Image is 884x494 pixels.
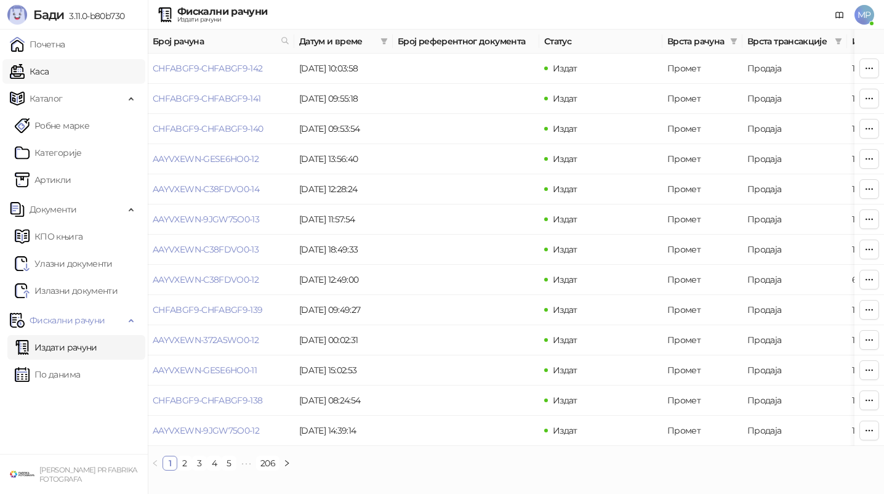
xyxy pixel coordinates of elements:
button: left [148,456,163,471]
td: [DATE] 11:57:54 [294,204,393,235]
span: Издат [553,63,577,74]
td: Промет [662,235,742,265]
td: Промет [662,54,742,84]
td: Промет [662,144,742,174]
span: Документи [30,197,76,222]
th: Врста рачуна [662,30,742,54]
td: Продаја [742,295,847,325]
th: Број рачуна [148,30,294,54]
span: Издат [553,153,577,164]
div: Фискални рачуни [177,7,267,17]
td: Продаја [742,54,847,84]
span: filter [730,38,737,45]
span: Издат [553,274,577,285]
span: Издат [553,123,577,134]
a: Категорије [15,140,82,165]
td: Промет [662,265,742,295]
td: Промет [662,386,742,416]
td: Промет [662,84,742,114]
td: [DATE] 15:02:53 [294,355,393,386]
td: CHFABGF9-CHFABGF9-142 [148,54,294,84]
span: filter [832,32,845,51]
li: Следећих 5 Страна [236,456,256,471]
a: Каса [10,59,49,84]
span: Број рачуна [153,34,276,48]
td: Продаја [742,114,847,144]
td: AAYVXEWN-C38FDVO0-13 [148,235,294,265]
a: AAYVXEWN-C38FDVO0-14 [153,184,259,195]
span: Издат [553,334,577,346]
a: CHFABGF9-CHFABGF9-141 [153,93,261,104]
a: 4 [207,456,221,470]
span: MP [854,5,874,25]
a: Почетна [10,32,65,57]
span: Издат [553,425,577,436]
a: AAYVXEWN-C38FDVO0-12 [153,274,259,285]
td: CHFABGF9-CHFABGF9-139 [148,295,294,325]
td: Продаја [742,84,847,114]
td: Промет [662,295,742,325]
span: Врста трансакције [747,34,830,48]
a: Издати рачуни [15,335,97,360]
span: Издат [553,244,577,255]
a: Излазни документи [15,278,118,303]
span: Издат [553,365,577,376]
td: [DATE] 08:24:54 [294,386,393,416]
a: ArtikliАртикли [15,168,71,192]
span: left [151,460,159,467]
a: KPO knjigaКПО књига [15,224,82,249]
span: right [283,460,291,467]
span: Бади [33,7,64,22]
a: Робне марке [15,113,89,138]
span: Издат [553,214,577,225]
span: Издат [553,184,577,195]
li: 5 [222,456,236,471]
span: filter [835,38,842,45]
td: CHFABGF9-CHFABGF9-141 [148,84,294,114]
td: AAYVXEWN-9JGW75O0-13 [148,204,294,235]
td: AAYVXEWN-372A5WO0-12 [148,325,294,355]
a: CHFABGF9-CHFABGF9-142 [153,63,263,74]
th: Статус [539,30,662,54]
td: AAYVXEWN-9JGW75O0-12 [148,416,294,446]
li: Претходна страна [148,456,163,471]
a: 2 [178,456,191,470]
th: Врста трансакције [742,30,847,54]
span: Каталог [30,86,63,111]
td: [DATE] 18:49:33 [294,235,393,265]
td: [DATE] 12:28:24 [294,174,393,204]
td: Продаја [742,386,847,416]
a: AAYVXEWN-C38FDVO0-13 [153,244,259,255]
td: AAYVXEWN-GESE6HO0-11 [148,355,294,386]
img: 64x64-companyLogo-38624034-993d-4b3e-9699-b297fbaf4d83.png [10,462,34,487]
li: 3 [192,456,207,471]
td: Продаја [742,204,847,235]
td: [DATE] 10:03:58 [294,54,393,84]
span: Издат [553,395,577,406]
td: [DATE] 13:56:40 [294,144,393,174]
span: 3.11.0-b80b730 [64,10,124,22]
a: 1 [163,456,177,470]
td: Промет [662,416,742,446]
li: 206 [256,456,279,471]
span: Фискални рачуни [30,308,105,333]
button: right [279,456,294,471]
img: Logo [7,5,27,25]
span: Издат [553,304,577,315]
td: Промет [662,114,742,144]
a: CHFABGF9-CHFABGF9-140 [153,123,263,134]
a: AAYVXEWN-GESE6HO0-11 [153,365,257,376]
td: Промет [662,325,742,355]
a: CHFABGF9-CHFABGF9-139 [153,304,263,315]
a: Документација [830,5,850,25]
li: Следећа страна [279,456,294,471]
td: Продаја [742,144,847,174]
th: Број референтног документа [393,30,539,54]
a: По данима [15,362,80,387]
td: Промет [662,355,742,386]
a: AAYVXEWN-GESE6HO0-12 [153,153,259,164]
span: Датум и време [299,34,376,48]
td: Промет [662,204,742,235]
td: AAYVXEWN-C38FDVO0-12 [148,265,294,295]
